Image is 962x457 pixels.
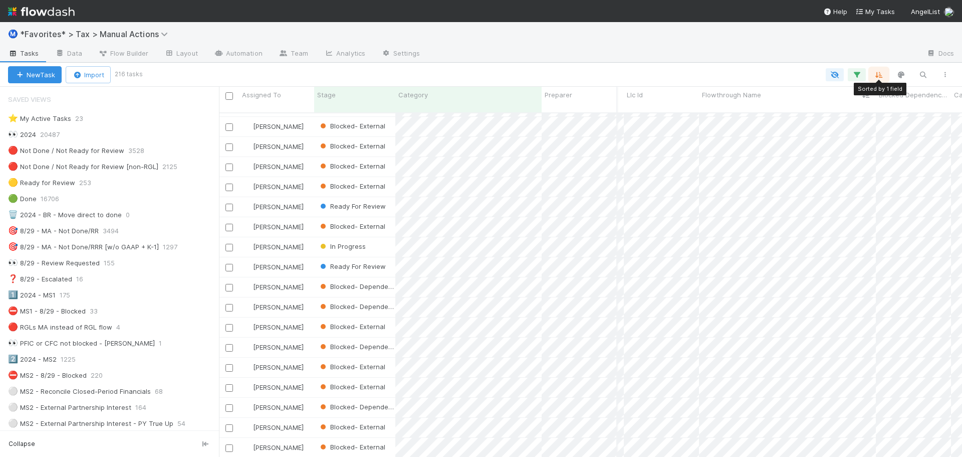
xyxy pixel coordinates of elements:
[316,46,373,62] a: Analytics
[318,423,385,431] span: Blocked- External
[225,164,233,171] input: Toggle Row Selected
[159,337,172,350] span: 1
[318,322,385,332] div: Blocked- External
[244,443,252,451] img: avatar_711f55b7-5a46-40da-996f-bc93b6b86381.png
[318,383,385,391] span: Blocked- External
[244,303,252,311] img: avatar_66854b90-094e-431f-b713-6ac88429a2b8.png
[8,130,18,138] span: 👀
[243,222,304,232] div: [PERSON_NAME]
[104,257,125,269] span: 155
[225,324,233,332] input: Toggle Row Selected
[253,363,304,371] span: [PERSON_NAME]
[318,162,385,170] span: Blocked- External
[823,7,847,17] div: Help
[156,46,206,62] a: Layout
[244,122,252,130] img: avatar_d45d11ee-0024-4901-936f-9df0a9cc3b4e.png
[126,209,140,221] span: 0
[76,273,93,285] span: 16
[225,244,233,251] input: Toggle Row Selected
[242,90,281,100] span: Assigned To
[8,273,72,285] div: 8/29 - Escalated
[879,90,948,100] span: Blocked Dependency?
[318,181,385,191] div: Blocked- External
[8,385,151,398] div: MS2 - Reconcile Closed-Period Financials
[225,184,233,191] input: Toggle Row Selected
[317,90,336,100] span: Stage
[90,46,156,62] a: Flow Builder
[318,182,385,190] span: Blocked- External
[398,90,428,100] span: Category
[244,283,252,291] img: avatar_711f55b7-5a46-40da-996f-bc93b6b86381.png
[66,66,111,83] button: Import
[225,284,233,291] input: Toggle Row Selected
[206,46,271,62] a: Automation
[318,262,386,270] span: Ready For Review
[8,194,18,203] span: 🟢
[318,363,385,371] span: Blocked- External
[318,422,385,432] div: Blocked- External
[243,182,304,192] div: [PERSON_NAME]
[225,444,233,452] input: Toggle Row Selected
[128,144,154,157] span: 3528
[244,223,252,231] img: avatar_e41e7ae5-e7d9-4d8d-9f56-31b0d7a2f4fd.png
[135,401,156,414] span: 164
[253,163,304,171] span: [PERSON_NAME]
[243,362,304,372] div: [PERSON_NAME]
[8,257,100,269] div: 8/29 - Review Requested
[225,264,233,271] input: Toggle Row Selected
[60,289,80,301] span: 175
[75,112,93,125] span: 23
[318,302,399,311] span: Blocked- Dependency
[8,225,99,237] div: 8/29 - MA - Not Done/RR
[8,162,18,171] span: 🔴
[855,7,895,17] a: My Tasks
[243,402,304,412] div: [PERSON_NAME]
[90,305,108,318] span: 33
[318,122,385,130] span: Blocked- External
[318,382,385,392] div: Blocked- External
[911,8,940,16] span: AngelList
[253,443,304,451] span: [PERSON_NAME]
[243,162,304,172] div: [PERSON_NAME]
[163,241,187,253] span: 1297
[318,221,385,231] div: Blocked- External
[8,305,86,318] div: MS1 - 8/29 - Blocked
[8,321,112,334] div: RGLs MA instead of RGL flow
[253,122,304,130] span: [PERSON_NAME]
[8,3,75,20] img: logo-inverted-e16ddd16eac7371096b0.svg
[225,424,233,432] input: Toggle Row Selected
[271,46,316,62] a: Team
[8,353,57,366] div: 2024 - MS2
[8,371,18,379] span: ⛔
[8,387,18,395] span: ⚪
[8,209,122,221] div: 2024 - BR - Move direct to done
[318,281,395,291] div: Blocked- Dependency
[8,274,18,283] span: ❓
[8,210,18,219] span: 🗑️
[702,90,761,100] span: Flowthrough Name
[253,383,304,391] span: [PERSON_NAME]
[8,226,18,235] span: 🎯
[243,322,304,332] div: [PERSON_NAME]
[8,355,18,363] span: 2️⃣
[225,204,233,211] input: Toggle Row Selected
[373,46,428,62] a: Settings
[177,417,195,430] span: 54
[115,70,143,79] small: 216 tasks
[318,202,386,210] span: Ready For Review
[318,201,386,211] div: Ready For Review
[253,183,304,191] span: [PERSON_NAME]
[318,242,366,250] span: In Progress
[243,262,304,272] div: [PERSON_NAME]
[155,385,173,398] span: 68
[103,225,129,237] span: 3494
[20,29,173,39] span: *Favorites* > Tax > Manual Actions
[253,323,304,331] span: [PERSON_NAME]
[8,290,18,299] span: 1️⃣
[225,304,233,312] input: Toggle Row Selected
[318,222,385,230] span: Blocked- External
[855,8,895,16] span: My Tasks
[244,163,252,171] img: avatar_e41e7ae5-e7d9-4d8d-9f56-31b0d7a2f4fd.png
[318,362,385,372] div: Blocked- External
[8,66,62,83] button: NewTask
